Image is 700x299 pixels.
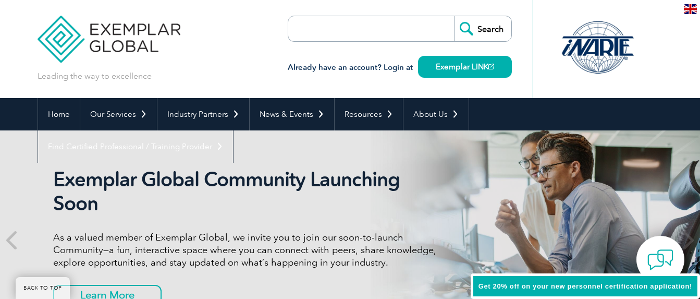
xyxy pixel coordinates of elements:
[418,56,512,78] a: Exemplar LINK
[335,98,403,130] a: Resources
[454,16,511,41] input: Search
[488,64,494,69] img: open_square.png
[403,98,469,130] a: About Us
[38,130,233,163] a: Find Certified Professional / Training Provider
[157,98,249,130] a: Industry Partners
[53,231,444,269] p: As a valued member of Exemplar Global, we invite you to join our soon-to-launch Community—a fun, ...
[250,98,334,130] a: News & Events
[16,277,70,299] a: BACK TO TOP
[478,282,692,290] span: Get 20% off on your new personnel certification application!
[80,98,157,130] a: Our Services
[38,70,152,82] p: Leading the way to excellence
[288,61,512,74] h3: Already have an account? Login at
[647,247,673,273] img: contact-chat.png
[684,4,697,14] img: en
[38,98,80,130] a: Home
[53,168,444,216] h2: Exemplar Global Community Launching Soon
